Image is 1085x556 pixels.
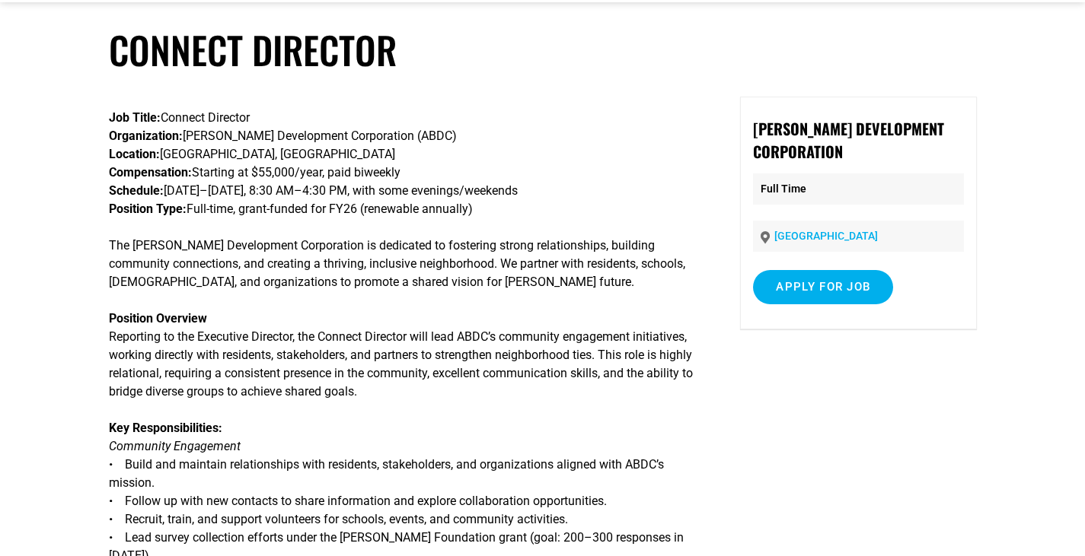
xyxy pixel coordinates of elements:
strong: Position Type: [109,202,187,216]
p: Full Time [753,173,963,205]
input: Apply for job [753,270,893,304]
strong: Position Overview [109,311,207,326]
p: Connect Director [PERSON_NAME] Development Corporation (ABDC) [GEOGRAPHIC_DATA], [GEOGRAPHIC_DATA... [109,109,697,218]
strong: Job Title: [109,110,161,125]
strong: Compensation: [109,165,192,180]
p: The [PERSON_NAME] Development Corporation is dedicated to fostering strong relationships, buildin... [109,237,697,291]
strong: [PERSON_NAME] Development Corporation [753,117,944,163]
a: [GEOGRAPHIC_DATA] [774,230,878,242]
strong: Location: [109,147,160,161]
strong: Schedule: [109,183,164,198]
em: Community Engagement [109,439,241,453]
strong: Key Responsibilities: [109,421,222,435]
h1: Connect Director [109,27,977,72]
p: Reporting to the Executive Director, the Connect Director will lead ABDC’s community engagement i... [109,310,697,401]
strong: Organization: [109,129,183,143]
